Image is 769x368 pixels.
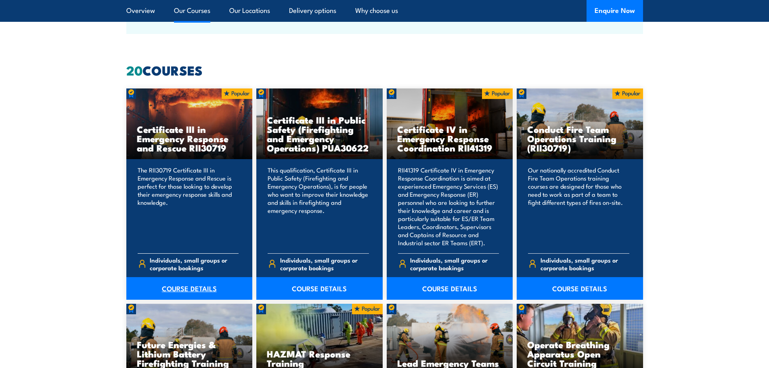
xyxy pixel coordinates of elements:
[126,60,142,80] strong: 20
[268,166,369,247] p: This qualification, Certificate III in Public Safety (Firefighting and Emergency Operations), is ...
[137,124,242,152] h3: Certificate III in Emergency Response and Rescue RII30719
[397,358,503,368] h3: Lead Emergency Teams
[541,256,629,271] span: Individuals, small groups or corporate bookings
[517,277,643,300] a: COURSE DETAILS
[137,340,242,368] h3: Future Energies & Lithium Battery Firefighting Training
[280,256,369,271] span: Individuals, small groups or corporate bookings
[528,166,629,247] p: Our nationally accredited Conduct Fire Team Operations training courses are designed for those wh...
[410,256,499,271] span: Individuals, small groups or corporate bookings
[267,349,372,368] h3: HAZMAT Response Training
[150,256,239,271] span: Individuals, small groups or corporate bookings
[398,166,499,247] p: RII41319 Certificate IV in Emergency Response Coordination is aimed at experienced Emergency Serv...
[527,340,633,368] h3: Operate Breathing Apparatus Open Circuit Training
[397,124,503,152] h3: Certificate IV in Emergency Response Coordination RII41319
[138,166,239,247] p: The RII30719 Certificate III in Emergency Response and Rescue is perfect for those looking to dev...
[387,277,513,300] a: COURSE DETAILS
[126,277,253,300] a: COURSE DETAILS
[267,115,372,152] h3: Certificate III in Public Safety (Firefighting and Emergency Operations) PUA30622
[256,277,383,300] a: COURSE DETAILS
[527,124,633,152] h3: Conduct Fire Team Operations Training (RII30719)
[126,64,643,76] h2: COURSES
